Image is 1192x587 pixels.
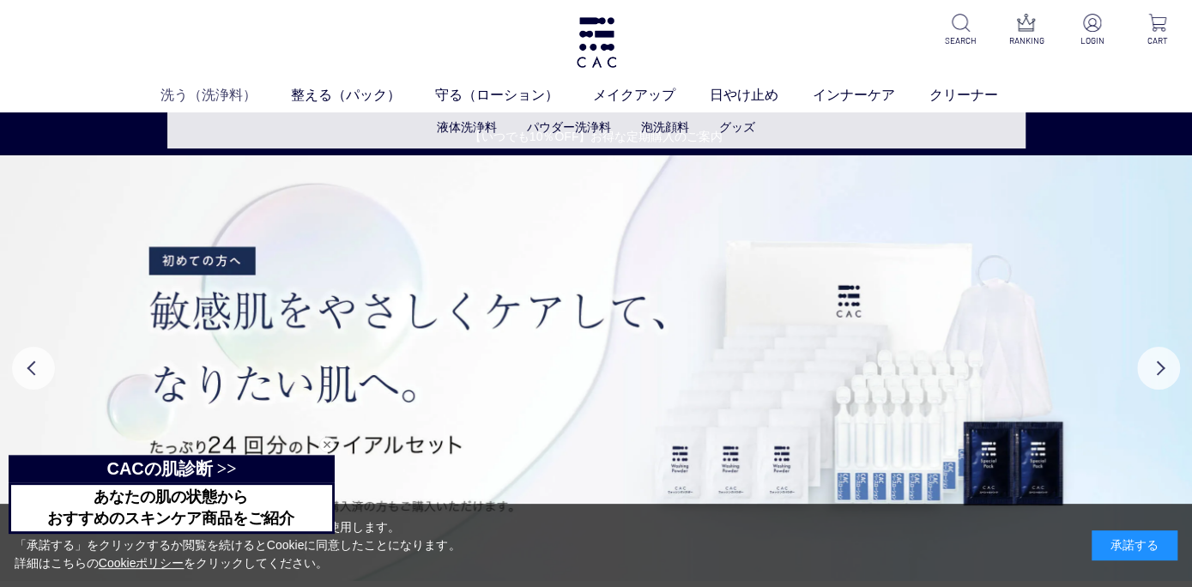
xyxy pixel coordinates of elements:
p: SEARCH [940,34,982,47]
p: CART [1136,34,1178,47]
a: グッズ [719,120,755,134]
a: 日やけ止め [710,85,813,106]
a: インナーケア [813,85,929,106]
div: 承諾する [1092,530,1177,560]
a: パウダー洗浄料 [527,120,611,134]
p: RANKING [1006,34,1048,47]
div: 当サイトでは、お客様へのサービス向上のためにCookieを使用します。 「承諾する」をクリックするか閲覧を続けるとCookieに同意したことになります。 詳細はこちらの をクリックしてください。 [15,518,461,572]
a: LOGIN [1071,14,1113,47]
a: 液体洗浄料 [437,120,497,134]
button: Previous [12,347,55,390]
a: 泡洗顔料 [641,120,689,134]
a: 洗う（洗浄料） [160,85,291,106]
a: RANKING [1006,14,1048,47]
a: メイクアップ [593,85,710,106]
button: Next [1137,347,1180,390]
a: 守る（ローション） [435,85,593,106]
a: 整える（パック） [291,85,435,106]
a: CART [1136,14,1178,47]
img: logo [574,17,619,68]
a: クリーナー [929,85,1032,106]
a: SEARCH [940,14,982,47]
p: LOGIN [1071,34,1113,47]
a: 【いつでも10％OFF】お得な定期購入のご案内 [1,128,1191,146]
a: Cookieポリシー [99,556,185,570]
